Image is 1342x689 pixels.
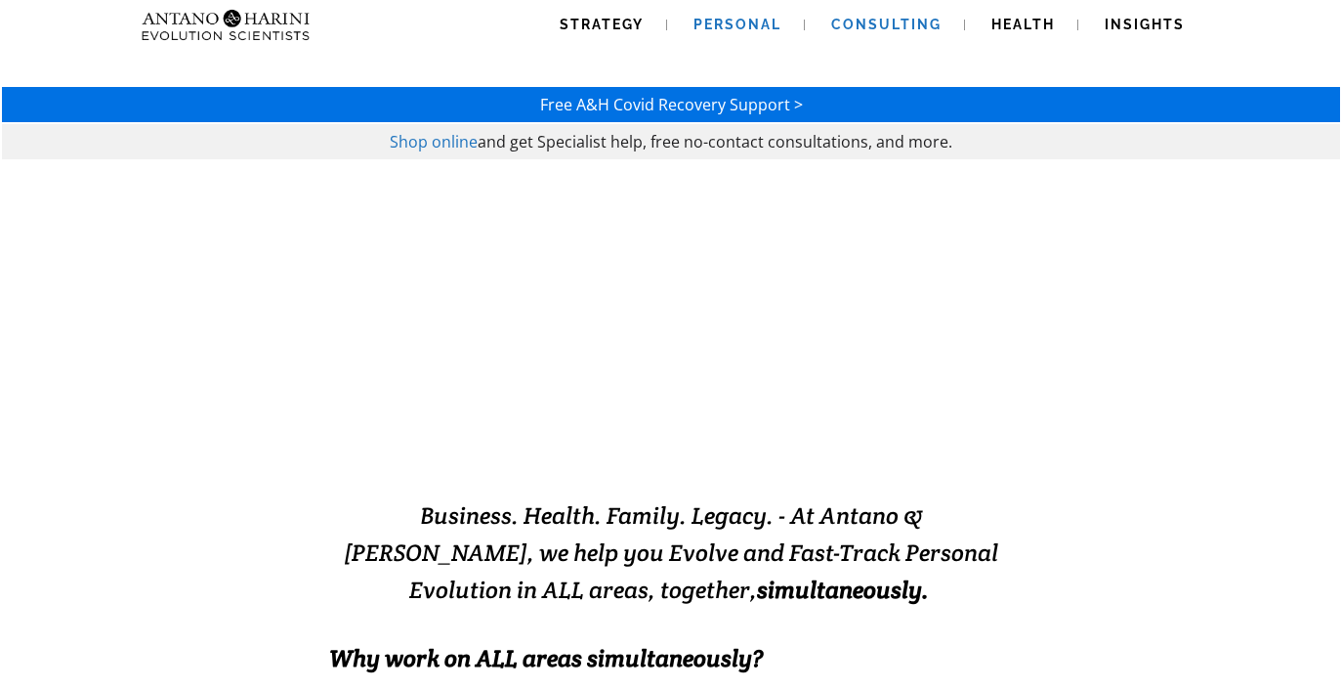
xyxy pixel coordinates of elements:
span: Health [991,17,1055,32]
span: Consulting [831,17,942,32]
span: and get Specialist help, free no-contact consultations, and more. [478,131,952,152]
strong: EVOLVING [439,408,644,455]
span: Business. Health. Family. Legacy. - At Antano & [PERSON_NAME], we help you Evolve and Fast-Track ... [344,500,998,605]
span: Insights [1105,17,1185,32]
strong: EXCELLENCE [644,408,904,455]
span: Why work on ALL areas simultaneously? [329,643,763,673]
span: Strategy [560,17,644,32]
a: Shop online [390,131,478,152]
span: Personal [693,17,781,32]
b: simultaneously. [757,575,929,605]
a: Free A&H Covid Recovery Support > [540,94,803,115]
